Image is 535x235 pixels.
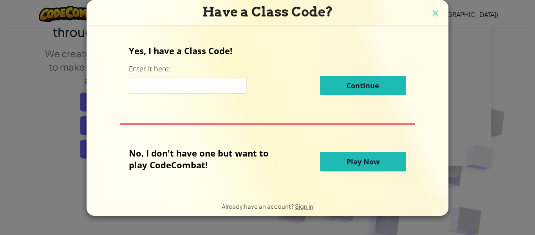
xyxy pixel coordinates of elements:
p: Yes, I have a Class Code! [129,45,406,56]
label: Enter it here: [129,64,170,74]
button: Continue [320,76,406,95]
span: Play Now [347,157,380,166]
span: Already have an account? [222,202,295,210]
a: Sign in [295,202,313,210]
img: close icon [430,8,441,20]
span: Continue [347,81,379,90]
button: Play Now [320,152,406,171]
span: Have a Class Code? [202,4,333,20]
p: No, I don't have one but want to play CodeCombat! [129,147,280,171]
